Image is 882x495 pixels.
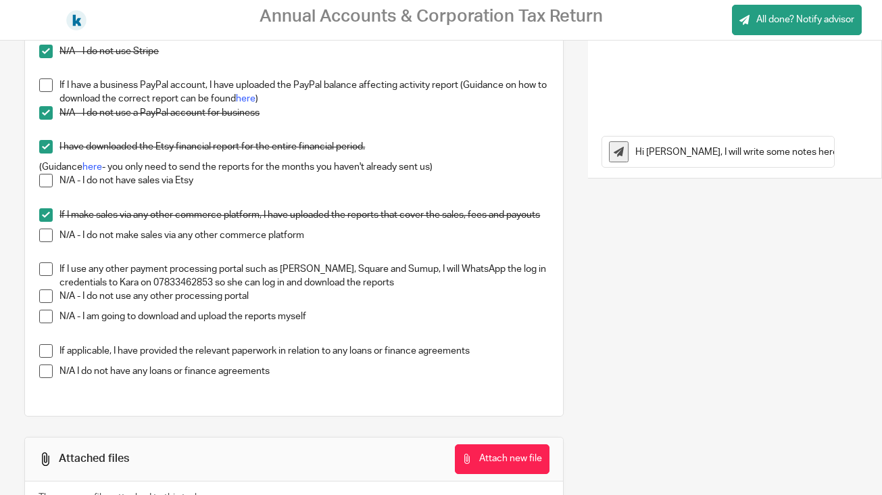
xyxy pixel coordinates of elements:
[59,452,129,466] div: Attached files
[59,229,549,242] p: N/A - I do not make sales via any other commerce platform
[59,45,549,58] p: N/A - I do not use Stripe
[59,364,549,378] p: N/A I do not have any loans or finance agreements
[66,10,87,30] img: Blue%20icon.png
[260,6,603,27] h2: Annual Accounts & Corporation Tax Return
[455,444,549,475] button: Attach new file
[59,208,549,222] p: If I make sales via any other commerce platform, I have uploaded the reports that cover the sales...
[732,5,862,35] a: All done? Notify advisor
[59,174,549,187] p: N/A - I do not have sales via Etsy
[59,262,549,290] p: If I use any other payment processing portal such as [PERSON_NAME], Square and Sumup, I will What...
[59,106,549,120] p: N/A - I do not use a PayPal account for business
[59,310,549,323] p: N/A - I am going to download and upload the reports myself
[236,94,255,103] a: here
[756,13,854,26] span: All done? Notify advisor
[82,162,102,172] a: here
[39,160,549,174] p: (Guidance - you only need to send the reports for the months you haven't already sent us)
[59,289,549,303] p: N/A - I do not use any other processing portal
[59,140,549,154] p: I have downloaded the Etsy financial report for the entire financial period.
[59,78,549,106] p: If I have a business PayPal account, I have uploaded the PayPal balance affecting activity report...
[59,344,549,358] p: If applicable, I have provided the relevant paperwork in relation to any loans or finance agreements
